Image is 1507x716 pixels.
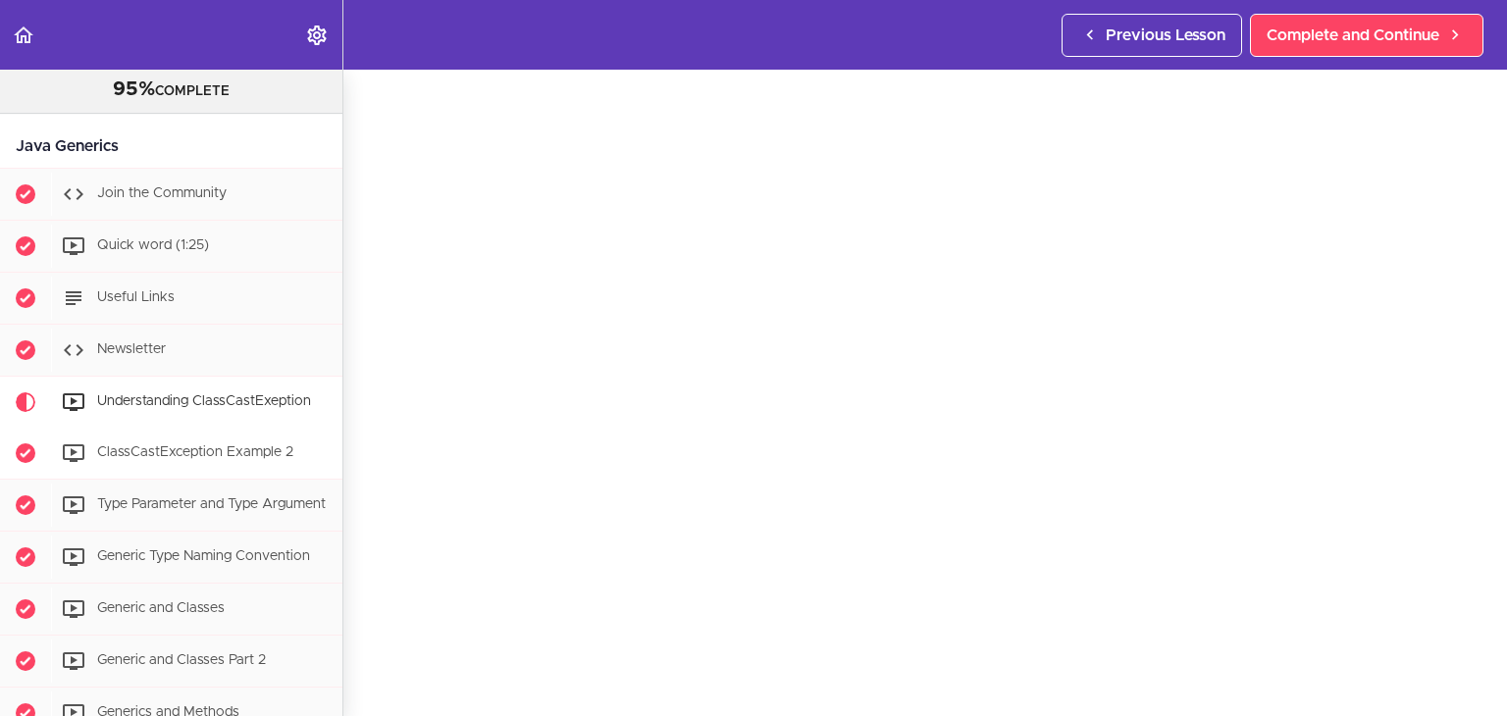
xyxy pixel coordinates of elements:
span: Useful Links [97,290,175,304]
span: 95% [113,79,155,99]
span: Previous Lesson [1106,24,1225,47]
svg: Settings Menu [305,24,329,47]
span: Understanding ClassCastExeption [97,394,311,408]
span: Generic and Classes Part 2 [97,653,266,667]
svg: Back to course curriculum [12,24,35,47]
span: Type Parameter and Type Argument [97,497,326,511]
span: ClassCastException Example 2 [97,445,293,459]
span: Generic Type Naming Convention [97,549,310,563]
span: Quick word (1:25) [97,238,209,252]
a: Complete and Continue [1250,14,1483,57]
span: Complete and Continue [1267,24,1439,47]
span: Generic and Classes [97,601,225,615]
a: Previous Lesson [1062,14,1242,57]
span: Join the Community [97,186,227,200]
div: COMPLETE [25,77,318,103]
span: Newsletter [97,342,166,356]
